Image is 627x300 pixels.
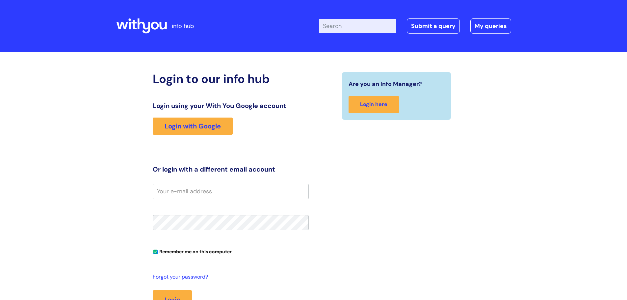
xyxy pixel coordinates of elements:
input: Search [319,19,396,33]
a: Login with Google [153,118,233,135]
input: Your e-mail address [153,184,309,199]
input: Remember me on this computer [153,250,158,254]
h3: Login using your With You Google account [153,102,309,110]
h3: Or login with a different email account [153,165,309,173]
a: Submit a query [407,18,460,34]
label: Remember me on this computer [153,247,232,255]
a: Forgot your password? [153,272,305,282]
h2: Login to our info hub [153,72,309,86]
a: Login here [349,96,399,113]
div: You can uncheck this option if you're logging in from a shared device [153,246,309,257]
a: My queries [470,18,511,34]
span: Are you an Info Manager? [349,79,422,89]
p: info hub [172,21,194,31]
